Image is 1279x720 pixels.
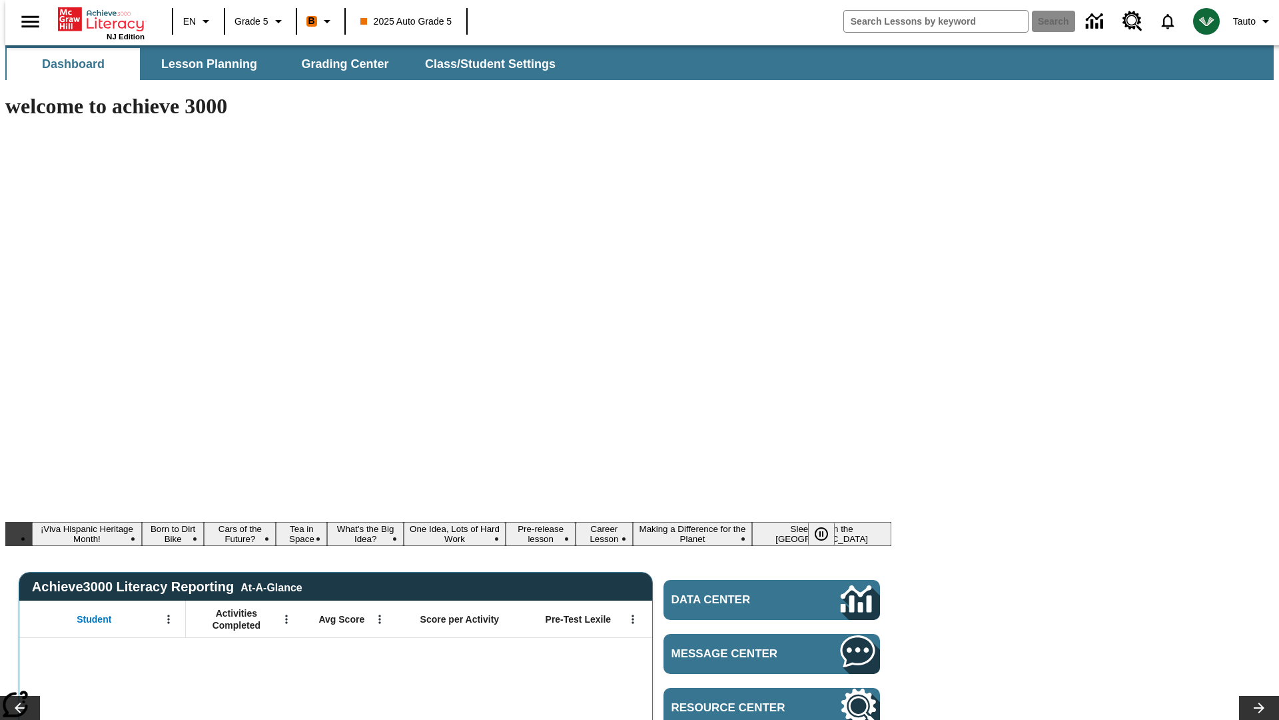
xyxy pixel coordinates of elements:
[32,579,302,595] span: Achieve3000 Literacy Reporting
[234,15,268,29] span: Grade 5
[671,647,801,661] span: Message Center
[183,15,196,29] span: EN
[671,593,796,607] span: Data Center
[276,522,327,546] button: Slide 4 Tea in Space
[58,6,145,33] a: Home
[5,45,1274,80] div: SubNavbar
[107,33,145,41] span: NJ Edition
[844,11,1028,32] input: search field
[1185,4,1228,39] button: Select a new avatar
[1193,8,1220,35] img: avatar image
[42,57,105,72] span: Dashboard
[32,522,142,546] button: Slide 1 ¡Viva Hispanic Heritage Month!
[204,522,276,546] button: Slide 3 Cars of the Future?
[663,580,880,620] a: Data Center
[808,522,848,546] div: Pause
[1114,3,1150,39] a: Resource Center, Will open in new tab
[159,609,179,629] button: Open Menu
[414,48,566,80] button: Class/Student Settings
[633,522,753,546] button: Slide 9 Making a Difference for the Planet
[5,94,891,119] h1: welcome to achieve 3000
[546,613,612,625] span: Pre-Test Lexile
[327,522,404,546] button: Slide 5 What's the Big Idea?
[278,48,412,80] button: Grading Center
[1228,9,1279,33] button: Profile/Settings
[752,522,891,546] button: Slide 10 Sleepless in the Animal Kingdom
[360,15,452,29] span: 2025 Auto Grade 5
[370,609,390,629] button: Open Menu
[77,613,111,625] span: Student
[623,609,643,629] button: Open Menu
[1233,15,1256,29] span: Tauto
[576,522,632,546] button: Slide 8 Career Lesson
[1239,696,1279,720] button: Lesson carousel, Next
[5,48,568,80] div: SubNavbar
[193,607,280,631] span: Activities Completed
[808,522,835,546] button: Pause
[404,522,506,546] button: Slide 6 One Idea, Lots of Hard Work
[142,522,204,546] button: Slide 2 Born to Dirt Bike
[308,13,315,29] span: B
[229,9,292,33] button: Grade: Grade 5, Select a grade
[7,48,140,80] button: Dashboard
[420,613,500,625] span: Score per Activity
[177,9,220,33] button: Language: EN, Select a language
[58,5,145,41] div: Home
[276,609,296,629] button: Open Menu
[506,522,576,546] button: Slide 7 Pre-release lesson
[143,48,276,80] button: Lesson Planning
[11,2,50,41] button: Open side menu
[318,613,364,625] span: Avg Score
[425,57,556,72] span: Class/Student Settings
[1078,3,1114,40] a: Data Center
[671,701,801,715] span: Resource Center
[1150,4,1185,39] a: Notifications
[301,9,340,33] button: Boost Class color is orange. Change class color
[161,57,257,72] span: Lesson Planning
[663,634,880,674] a: Message Center
[240,579,302,594] div: At-A-Glance
[301,57,388,72] span: Grading Center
